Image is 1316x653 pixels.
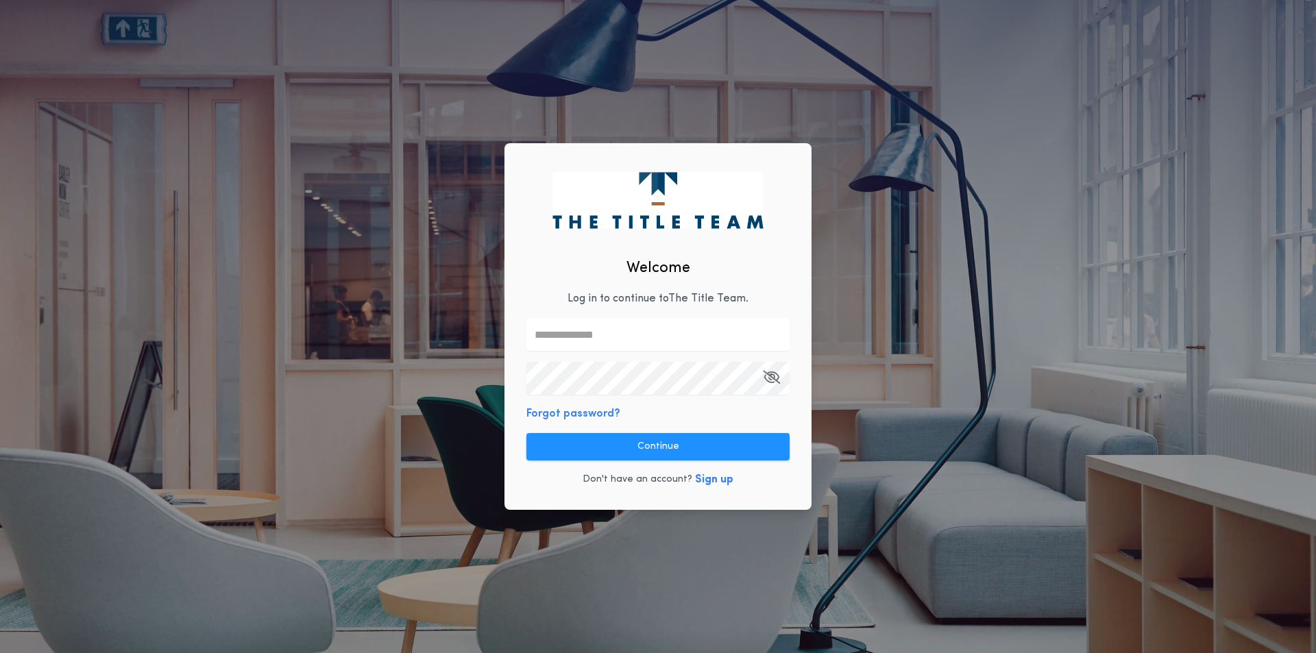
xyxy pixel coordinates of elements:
[583,473,692,486] p: Don't have an account?
[695,471,733,488] button: Sign up
[626,257,690,280] h2: Welcome
[552,172,763,228] img: logo
[526,433,790,460] button: Continue
[568,291,748,307] p: Log in to continue to The Title Team .
[526,406,620,422] button: Forgot password?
